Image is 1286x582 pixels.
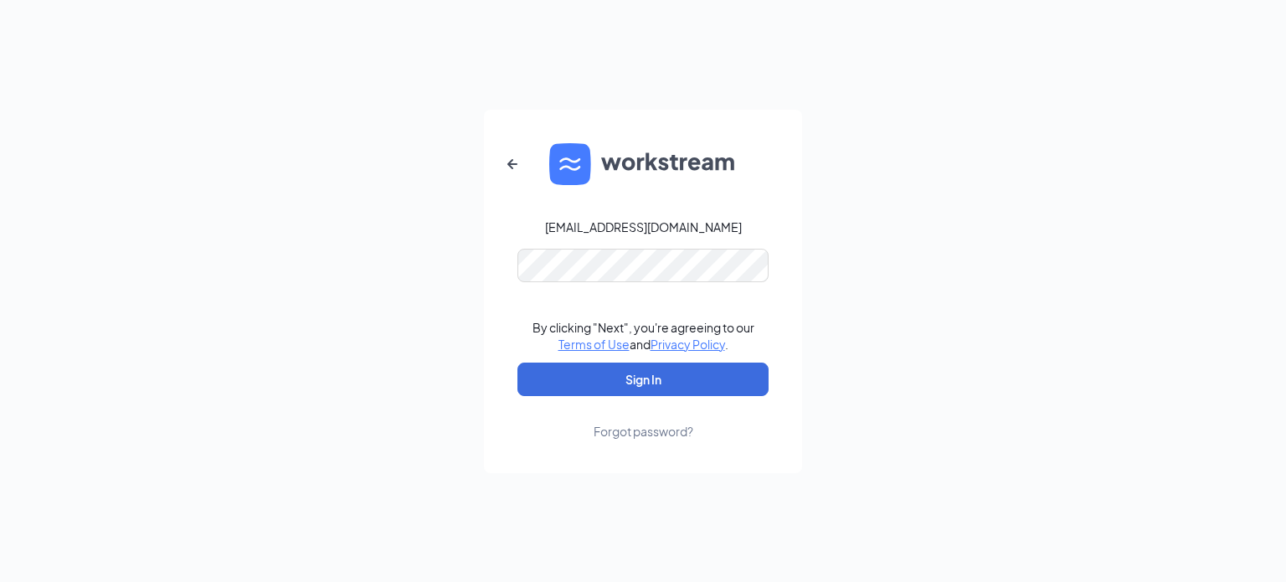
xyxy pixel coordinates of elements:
div: Forgot password? [594,423,693,440]
button: Sign In [517,363,769,396]
a: Privacy Policy [651,337,725,352]
svg: ArrowLeftNew [502,154,522,174]
a: Forgot password? [594,396,693,440]
img: WS logo and Workstream text [549,143,737,185]
button: ArrowLeftNew [492,144,532,184]
a: Terms of Use [558,337,630,352]
div: By clicking "Next", you're agreeing to our and . [532,319,754,353]
div: [EMAIL_ADDRESS][DOMAIN_NAME] [545,219,742,235]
